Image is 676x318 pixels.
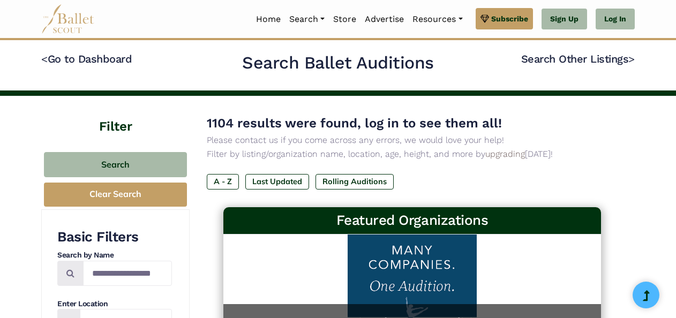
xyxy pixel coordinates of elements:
[57,228,172,246] h3: Basic Filters
[41,96,190,136] h4: Filter
[476,8,533,29] a: Subscribe
[491,13,528,25] span: Subscribe
[57,250,172,261] h4: Search by Name
[207,133,618,147] p: Please contact us if you come across any errors, we would love your help!
[480,13,489,25] img: gem.svg
[408,8,467,31] a: Resources
[242,52,434,74] h2: Search Ballet Auditions
[207,147,618,161] p: Filter by listing/organization name, location, age, height, and more by [DATE]!
[316,174,394,189] label: Rolling Auditions
[521,52,635,65] a: Search Other Listings>
[485,149,525,159] a: upgrading
[57,299,172,309] h4: Enter Location
[83,261,172,286] input: Search by names...
[542,9,587,30] a: Sign Up
[41,52,48,65] code: <
[329,8,360,31] a: Store
[44,183,187,207] button: Clear Search
[232,211,593,230] h3: Featured Organizations
[285,8,329,31] a: Search
[44,152,187,177] button: Search
[207,116,502,131] span: 1104 results were found, log in to see them all!
[245,174,309,189] label: Last Updated
[596,9,635,30] a: Log In
[628,52,635,65] code: >
[252,8,285,31] a: Home
[207,174,239,189] label: A - Z
[41,52,132,65] a: <Go to Dashboard
[360,8,408,31] a: Advertise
